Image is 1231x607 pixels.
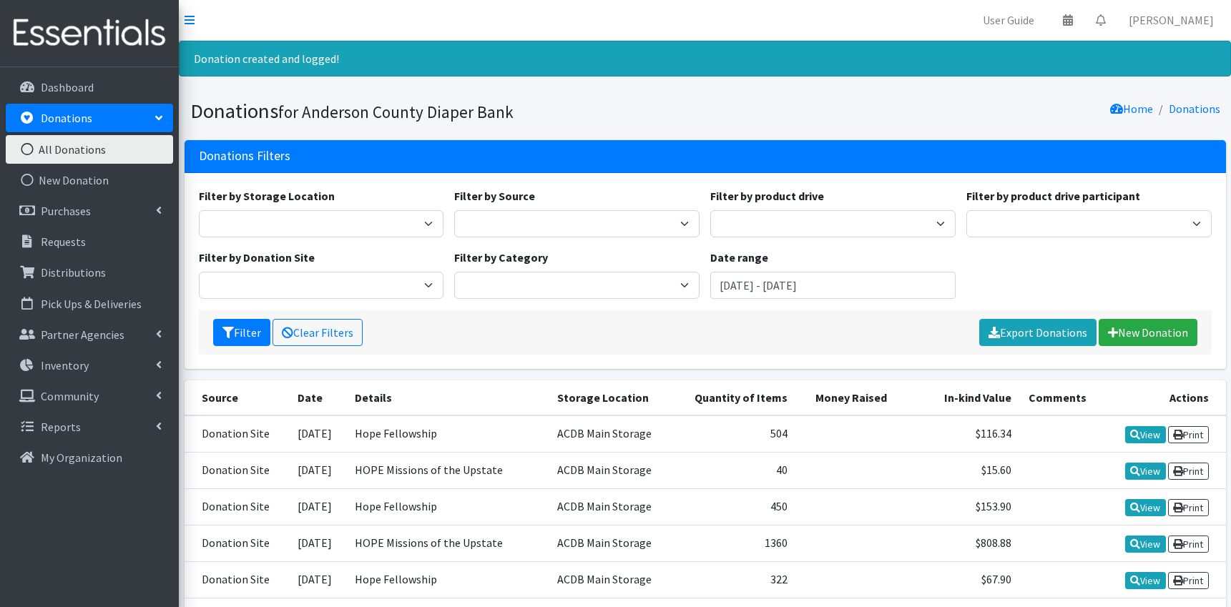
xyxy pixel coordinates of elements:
td: [DATE] [289,415,346,453]
a: New Donation [1099,319,1197,346]
td: $808.88 [896,525,1020,561]
td: HOPE Missions of the Upstate [346,525,549,561]
p: Requests [41,235,86,249]
td: [DATE] [289,488,346,525]
td: $116.34 [896,415,1020,453]
td: ACDB Main Storage [549,452,673,488]
th: Comments [1020,380,1104,415]
td: [DATE] [289,452,346,488]
th: In-kind Value [896,380,1020,415]
a: Donations [6,104,173,132]
a: Community [6,382,173,410]
th: Money Raised [796,380,896,415]
p: Purchases [41,204,91,218]
a: All Donations [6,135,173,164]
img: HumanEssentials [6,9,173,57]
td: ACDB Main Storage [549,525,673,561]
td: ACDB Main Storage [549,562,673,598]
label: Filter by Donation Site [199,249,315,266]
a: Home [1110,102,1153,116]
a: Donations [1169,102,1220,116]
td: HOPE Missions of the Upstate [346,452,549,488]
th: Date [289,380,346,415]
th: Details [346,380,549,415]
div: Donation created and logged! [179,41,1231,77]
p: Inventory [41,358,89,372]
td: 450 [673,488,796,525]
a: [PERSON_NAME] [1117,6,1225,34]
td: $153.90 [896,488,1020,525]
td: Donation Site [185,488,289,525]
p: Community [41,389,99,403]
a: View [1125,463,1166,480]
label: Filter by Source [454,187,535,204]
a: Clear Filters [273,319,363,346]
td: Hope Fellowship [346,488,549,525]
button: Filter [213,319,270,346]
h3: Donations Filters [199,149,290,164]
th: Source [185,380,289,415]
a: User Guide [971,6,1046,34]
td: $67.90 [896,562,1020,598]
td: Hope Fellowship [346,562,549,598]
a: Partner Agencies [6,320,173,349]
h1: Donations [190,99,700,124]
a: My Organization [6,443,173,472]
td: ACDB Main Storage [549,415,673,453]
th: Storage Location [549,380,673,415]
a: View [1125,572,1166,589]
a: Print [1168,426,1209,443]
td: $15.60 [896,452,1020,488]
p: My Organization [41,450,122,465]
a: Dashboard [6,73,173,102]
a: Reports [6,413,173,441]
td: 40 [673,452,796,488]
td: [DATE] [289,562,346,598]
a: Export Donations [979,319,1097,346]
label: Filter by product drive [710,187,824,204]
a: Print [1168,463,1209,480]
td: ACDB Main Storage [549,488,673,525]
p: Distributions [41,265,106,280]
td: Hope Fellowship [346,415,549,453]
label: Date range [710,249,768,266]
p: Donations [41,111,92,125]
a: Inventory [6,351,173,380]
td: Donation Site [185,415,289,453]
a: Print [1168,572,1209,589]
label: Filter by product drive participant [966,187,1140,204]
p: Reports [41,420,81,434]
td: 322 [673,562,796,598]
p: Dashboard [41,80,94,94]
p: Partner Agencies [41,327,124,342]
a: Requests [6,227,173,256]
th: Actions [1104,380,1225,415]
td: Donation Site [185,452,289,488]
a: Print [1168,499,1209,516]
label: Filter by Storage Location [199,187,335,204]
td: 1360 [673,525,796,561]
a: New Donation [6,166,173,194]
label: Filter by Category [454,249,548,266]
a: View [1125,499,1166,516]
p: Pick Ups & Deliveries [41,297,142,311]
a: View [1125,536,1166,553]
td: 504 [673,415,796,453]
th: Quantity of Items [673,380,796,415]
a: Pick Ups & Deliveries [6,290,173,318]
a: View [1125,426,1166,443]
td: Donation Site [185,562,289,598]
a: Distributions [6,258,173,287]
input: January 1, 2011 - December 31, 2011 [710,272,956,299]
a: Print [1168,536,1209,553]
a: Purchases [6,197,173,225]
td: Donation Site [185,525,289,561]
td: [DATE] [289,525,346,561]
small: for Anderson County Diaper Bank [278,102,514,122]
